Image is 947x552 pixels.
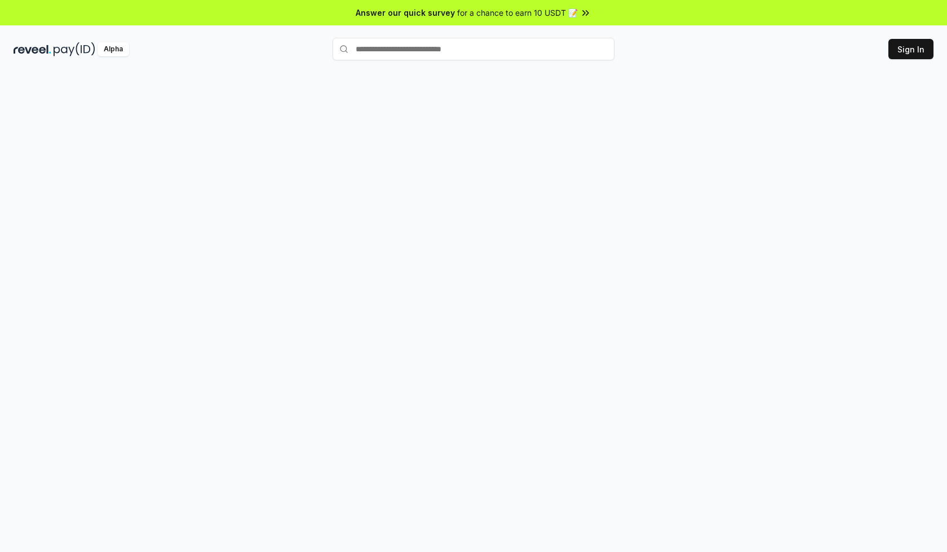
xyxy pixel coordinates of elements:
[98,42,129,56] div: Alpha
[356,7,455,19] span: Answer our quick survey
[457,7,578,19] span: for a chance to earn 10 USDT 📝
[14,42,51,56] img: reveel_dark
[54,42,95,56] img: pay_id
[888,39,933,59] button: Sign In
